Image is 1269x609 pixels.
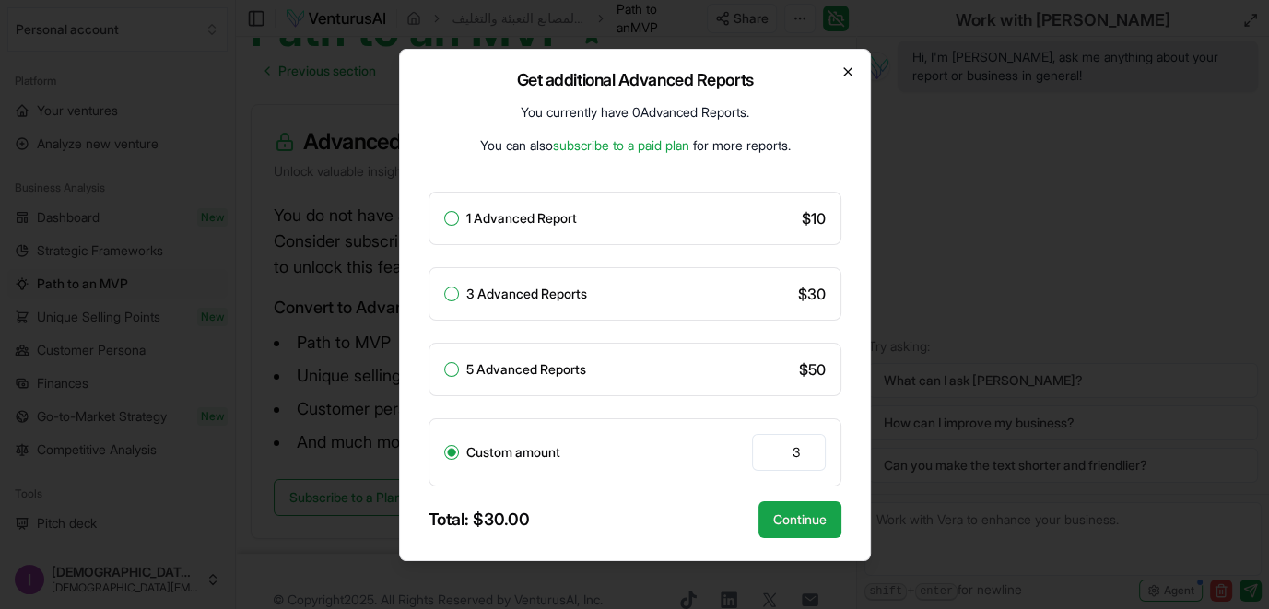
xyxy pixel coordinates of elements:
a: subscribe to a paid plan [552,137,688,153]
div: Total: $ 30.00 [429,507,530,533]
span: $ 10 [802,207,826,229]
button: Continue [758,501,841,538]
label: 3 Advanced Reports [466,287,587,300]
h2: Get additional Advanced Reports [516,72,753,88]
label: 1 Advanced Report [466,212,577,225]
span: $ 50 [799,358,826,381]
span: $ 30 [798,283,826,305]
span: You can also for more reports. [479,137,790,153]
label: Custom amount [466,446,560,459]
label: 5 Advanced Reports [466,363,586,376]
p: You currently have 0 Advanced Reports . [521,103,749,122]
